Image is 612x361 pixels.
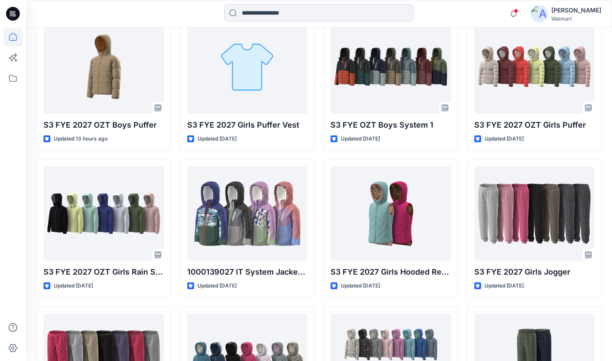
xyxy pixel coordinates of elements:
div: Walmart [551,15,601,22]
p: Updated [DATE] [341,281,380,291]
p: Updated [DATE] [485,135,524,144]
p: S3 FYE OZT Boys System 1 [331,119,451,131]
p: Updated [DATE] [198,281,237,291]
p: 1000139027 IT System Jacket 1026 [187,266,308,278]
p: S3 FYE 2027 Girls Puffer Vest [187,119,308,131]
p: S3 FYE 2027 OZT Girls Puffer [474,119,595,131]
p: Updated [DATE] [54,281,93,291]
p: S3 FYE 2027 Girls Jogger [474,266,595,278]
p: S3 FYE 2027 OZT Boys Puffer [43,119,164,131]
a: S3 FYE 2027 Girls Hooded Reversible Vest [331,166,451,261]
a: S3 FYE 2027 OZT Girls Rain Shell [43,166,164,261]
a: S3 FYE 2027 Girls Jogger [474,166,595,261]
p: S3 FYE 2027 OZT Girls Rain Shell [43,266,164,278]
a: S3 FYE 2027 Girls Puffer Vest [187,19,308,114]
a: 1000139027 IT System Jacket 1026 [187,166,308,261]
p: Updated [DATE] [198,135,237,144]
p: S3 FYE 2027 Girls Hooded Reversible Vest [331,266,451,278]
div: [PERSON_NAME] [551,5,601,15]
img: avatar [531,5,548,22]
a: S3 FYE 2027 OZT Girls Puffer [474,19,595,114]
a: S3 FYE 2027 OZT Boys Puffer [43,19,164,114]
a: S3 FYE OZT Boys System 1 [331,19,451,114]
p: Updated 13 hours ago [54,135,108,144]
p: Updated [DATE] [485,281,524,291]
p: Updated [DATE] [341,135,380,144]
